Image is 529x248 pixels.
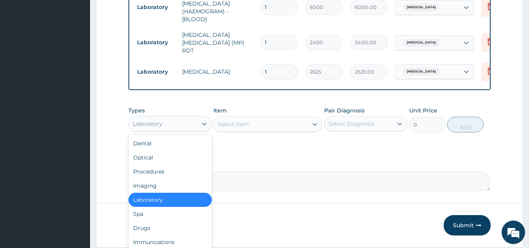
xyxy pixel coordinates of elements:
[128,150,212,165] div: Optical
[128,207,212,221] div: Spa
[133,35,178,50] td: Laboratory
[128,179,212,193] div: Imaging
[178,27,256,58] td: [MEDICAL_DATA] [MEDICAL_DATA] (MP) RDT
[444,215,491,235] button: Submit
[128,4,147,23] div: Minimize live chat window
[128,161,491,167] label: Comment
[178,64,256,80] td: [MEDICAL_DATA]
[133,120,162,128] div: Laboratory
[128,165,212,179] div: Procedures
[128,136,212,150] div: Dental
[329,120,374,128] div: Select Diagnosis
[45,74,108,153] span: We're online!
[403,68,440,76] span: [MEDICAL_DATA]
[128,107,145,114] label: Types
[447,117,484,132] button: Add
[14,39,32,59] img: d_794563401_company_1708531726252_794563401
[403,4,440,11] span: [MEDICAL_DATA]
[133,65,178,79] td: Laboratory
[324,107,365,114] label: Pair Diagnosis
[218,120,249,128] div: Select Item
[409,107,437,114] label: Unit Price
[4,165,149,192] textarea: Type your message and hit 'Enter'
[41,44,132,54] div: Chat with us now
[128,221,212,235] div: Drugs
[403,39,440,47] span: [MEDICAL_DATA]
[213,107,227,114] label: Item
[128,193,212,207] div: Laboratory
